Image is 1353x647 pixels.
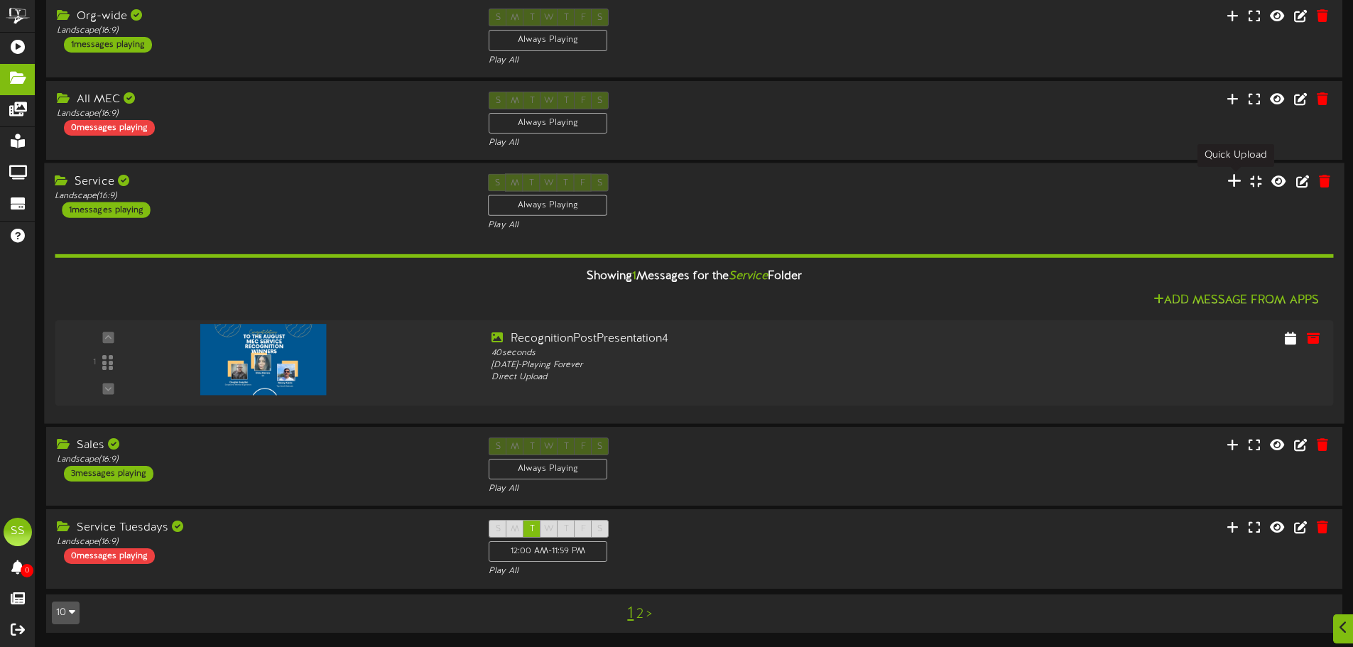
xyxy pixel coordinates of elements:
[489,565,899,577] div: Play All
[64,466,153,482] div: 3 messages playing
[489,483,899,495] div: Play All
[488,195,607,216] div: Always Playing
[496,524,501,534] span: S
[55,190,467,202] div: Landscape ( 16:9 )
[4,518,32,546] div: SS
[489,55,899,67] div: Play All
[57,108,467,120] div: Landscape ( 16:9 )
[491,347,1003,359] div: 40 seconds
[597,524,602,534] span: S
[489,541,607,562] div: 12:00 AM - 11:59 PM
[64,37,152,53] div: 1 messages playing
[491,331,1003,347] div: RecognitionPostPresentation4
[44,261,1344,292] div: Showing Messages for the Folder
[57,9,467,25] div: Org-wide
[489,459,607,479] div: Always Playing
[52,602,80,624] button: 10
[491,371,1003,384] div: Direct Upload
[200,324,327,395] img: c448dd2c-c013-464a-9326-2bf8daa626a5.jpg
[564,524,569,534] span: T
[632,270,636,283] span: 1
[57,536,467,548] div: Landscape ( 16:9 )
[64,548,155,564] div: 0 messages playing
[57,520,467,536] div: Service Tuesdays
[489,30,607,50] div: Always Playing
[62,202,150,218] div: 1 messages playing
[646,607,652,622] a: >
[1149,292,1323,310] button: Add Message From Apps
[55,173,467,190] div: Service
[57,25,467,37] div: Landscape ( 16:9 )
[21,564,33,577] span: 0
[489,113,607,134] div: Always Playing
[57,92,467,108] div: All MEC
[488,219,900,232] div: Play All
[64,120,155,136] div: 0 messages playing
[544,524,554,534] span: W
[729,270,768,283] i: Service
[627,604,634,623] a: 1
[57,437,467,454] div: Sales
[530,524,535,534] span: T
[491,359,1003,371] div: [DATE] - Playing Forever
[636,607,643,622] a: 2
[511,524,519,534] span: M
[57,454,467,466] div: Landscape ( 16:9 )
[581,524,586,534] span: F
[489,137,899,149] div: Play All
